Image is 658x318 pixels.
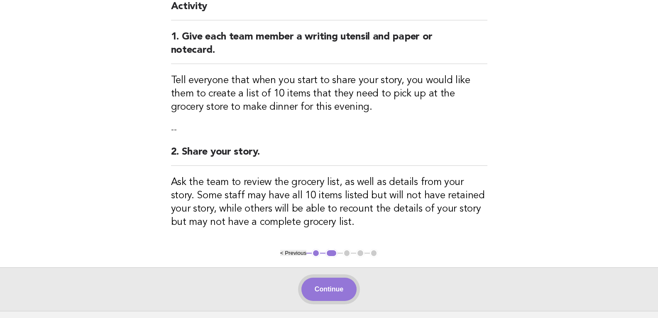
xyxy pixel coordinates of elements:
button: Continue [301,278,357,301]
h2: 1. Give each team member a writing utensil and paper or notecard. [171,30,487,64]
button: < Previous [280,250,306,256]
h3: Ask the team to review the grocery list, as well as details from your story. Some staff may have ... [171,176,487,229]
button: 2 [325,249,338,257]
h3: Tell everyone that when you start to share your story, you would like them to create a list of 10... [171,74,487,114]
p: -- [171,124,487,136]
h2: 2. Share your story. [171,145,487,166]
button: 1 [312,249,320,257]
